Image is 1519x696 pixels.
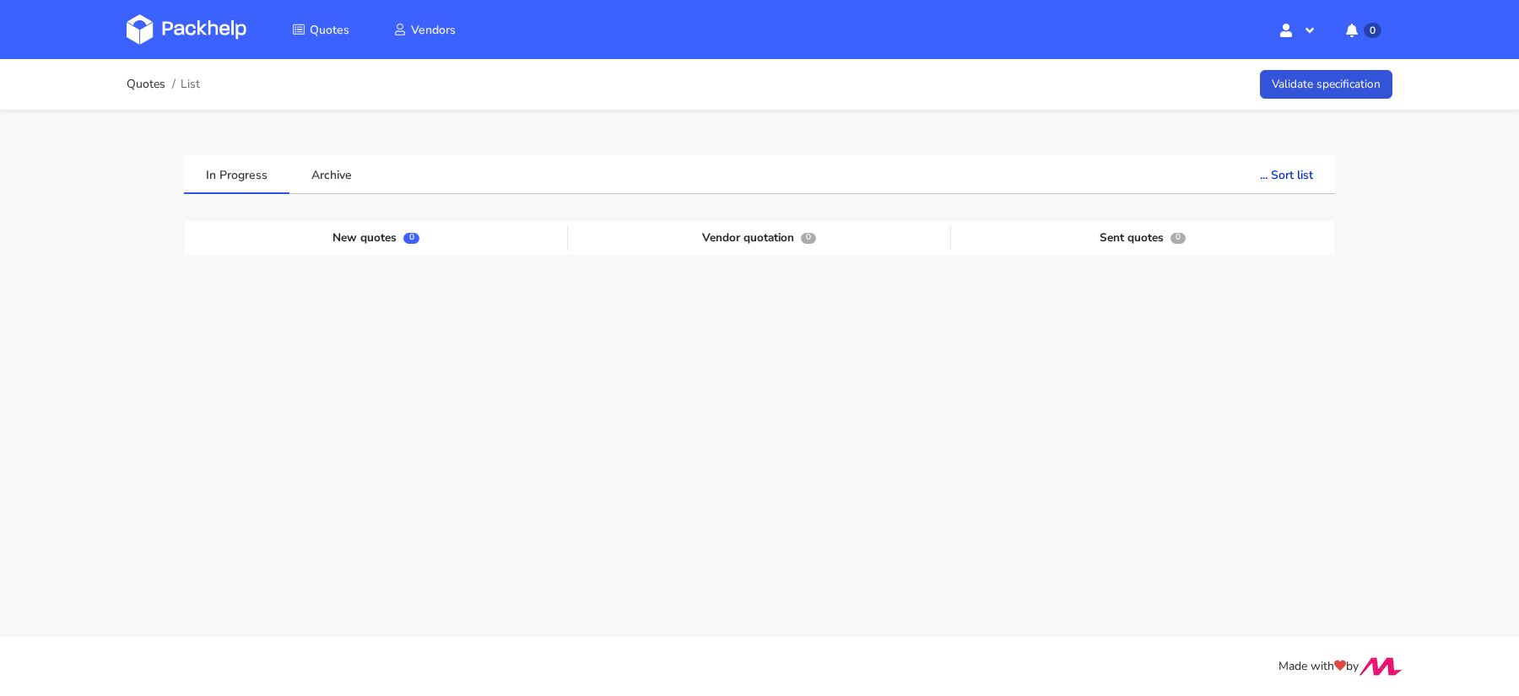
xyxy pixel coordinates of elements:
[289,155,374,192] a: Archive
[105,657,1414,677] div: Made with by
[1364,23,1381,38] span: 0
[272,14,370,45] a: Quotes
[184,155,289,192] a: In Progress
[568,225,951,251] div: Vendor quotation
[185,225,568,251] div: New quotes
[411,22,456,38] span: Vendors
[310,22,349,38] span: Quotes
[1359,657,1403,676] img: Move Closer
[1333,14,1392,45] button: 0
[1238,155,1335,192] button: ... Sort list
[801,233,816,244] span: 0
[127,78,165,91] a: Quotes
[403,233,419,244] span: 0
[951,225,1334,251] div: Sent quotes
[127,14,246,45] img: Dashboard
[127,67,200,101] nav: breadcrumb
[181,78,200,91] span: List
[373,14,476,45] a: Vendors
[1260,70,1392,100] a: Validate specification
[1170,233,1186,244] span: 0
